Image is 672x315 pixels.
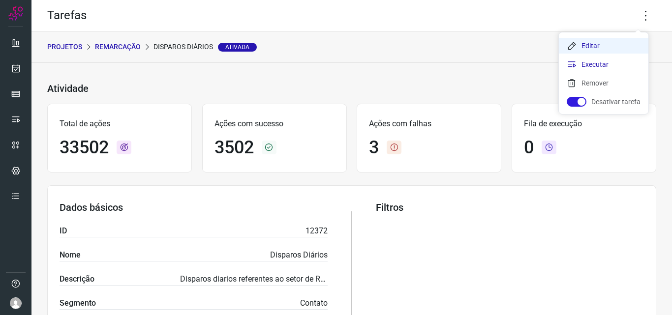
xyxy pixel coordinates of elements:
[180,273,328,285] p: Disparos diarios referentes ao setor de Remacação
[214,118,335,130] p: Ações com sucesso
[559,94,648,110] li: Desativar tarefa
[524,118,644,130] p: Fila de execução
[60,249,81,261] label: Nome
[524,137,534,158] h1: 0
[559,57,648,72] li: Executar
[305,225,328,237] p: 12372
[60,118,180,130] p: Total de ações
[95,42,141,52] p: Remarcação
[559,38,648,54] li: Editar
[60,201,328,213] h3: Dados básicos
[218,43,257,52] span: Ativada
[47,83,89,94] h3: Atividade
[369,137,379,158] h1: 3
[8,6,23,21] img: Logo
[47,42,82,52] p: PROJETOS
[369,118,489,130] p: Ações com falhas
[10,297,22,309] img: avatar-user-boy.jpg
[153,42,257,52] p: Disparos Diários
[47,8,87,23] h2: Tarefas
[376,201,644,213] h3: Filtros
[60,297,96,309] label: Segmento
[300,297,328,309] p: Contato
[214,137,254,158] h1: 3502
[270,249,328,261] p: Disparos Diários
[60,225,67,237] label: ID
[559,75,648,91] li: Remover
[60,273,94,285] label: Descrição
[60,137,109,158] h1: 33502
